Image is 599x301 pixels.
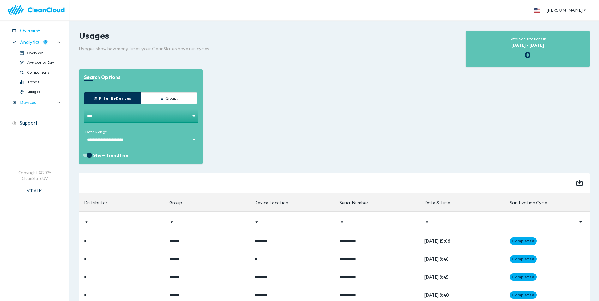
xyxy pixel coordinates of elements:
[509,37,546,41] span: Total Sanitizations In
[20,39,40,46] span: Analytics
[169,199,190,206] span: Group
[84,128,108,135] label: Date Range
[510,238,537,244] span: Completed
[530,3,544,17] button: more
[511,42,544,48] span: [DATE] - [DATE]
[27,60,54,65] span: Average by Day
[79,45,461,52] p: Usages show how many times your CleanSlates have run cycles.
[339,199,368,206] div: Serial Number
[254,199,297,206] span: Device Location
[27,89,40,95] span: Usages
[141,92,197,104] button: Groups
[86,111,196,121] div: Without Label
[6,68,63,77] div: Comparisons
[84,199,116,206] span: Distributor
[27,181,43,193] div: V [DATE]
[6,58,63,67] div: Average by Day
[164,95,178,102] span: Groups
[544,4,590,16] button: [PERSON_NAME]
[547,6,587,14] span: [PERSON_NAME]
[424,199,450,206] div: Date & Time
[27,80,39,85] span: Trends
[86,135,196,145] div: Without Label
[84,74,198,80] h3: Search Options
[510,292,537,298] span: Completed
[339,199,376,206] span: Serial Number
[6,118,63,129] div: Support
[84,92,141,104] button: Filter byDevices
[93,152,128,159] span: Show trend line
[510,199,547,206] div: Sanitization Cycle
[18,170,51,181] div: Copyright © 2025 CleanSlateUV
[572,175,587,191] button: Export
[254,199,288,206] div: Device Location
[6,78,63,87] div: Trends
[424,199,458,206] span: Date & Time
[20,99,36,106] span: Devices
[6,87,63,97] div: Usages
[525,49,530,61] span: 0
[6,97,63,108] div: Devices
[27,50,43,56] span: Overview
[6,49,63,58] div: Overview
[169,199,182,206] div: Group
[419,268,505,286] td: [DATE] 8:45
[419,232,505,250] td: [DATE] 15:08
[6,1,69,19] img: logo.83bc1f05.svg
[43,40,48,45] img: wD3W5TX8dC78QAAAABJRU5ErkJggg==
[6,37,63,48] div: Analytics
[510,274,537,280] span: Completed
[534,8,540,13] img: flag_us.eb7bbaae.svg
[20,27,40,34] span: Overview
[98,95,131,102] span: Filter by Devices
[27,70,49,75] span: Comparisons
[510,199,555,206] span: Sanitization Cycle
[419,250,505,268] td: [DATE] 8:46
[510,256,537,262] span: Completed
[6,25,63,36] div: Overview
[20,120,38,127] span: Support
[79,31,109,41] h2: Usages
[84,199,107,206] div: Distributor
